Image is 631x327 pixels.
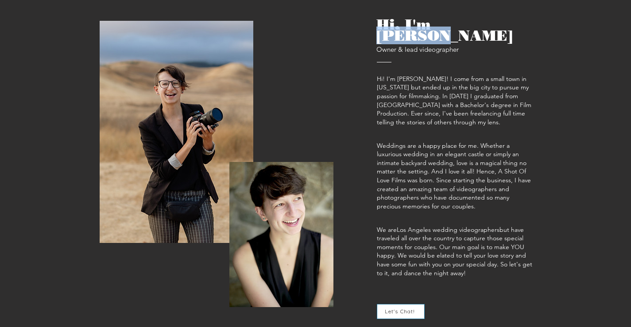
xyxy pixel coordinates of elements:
span: Hi! I'm [PERSON_NAME]! I come from a small town in [US_STATE] but ended up in the big city to pur... [377,75,531,126]
span: Weddings are a happy place for me. Whether a luxurious wedding in an elegant castle or simply an ... [377,142,531,210]
a: Los Angeles wedding videographers [397,226,499,234]
a: Let's Chat! [377,304,425,319]
span: Let's Chat! [385,308,415,315]
span: We are but have traveled all over the country to capture those special moments for couples. Our m... [377,226,532,277]
span: Hi, I'm [PERSON_NAME] [376,15,513,44]
span: Owner & lead videographer [376,45,459,54]
img: 2DBP2066.jpg [100,21,253,243]
img: DSC04740.JPG [229,162,333,307]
